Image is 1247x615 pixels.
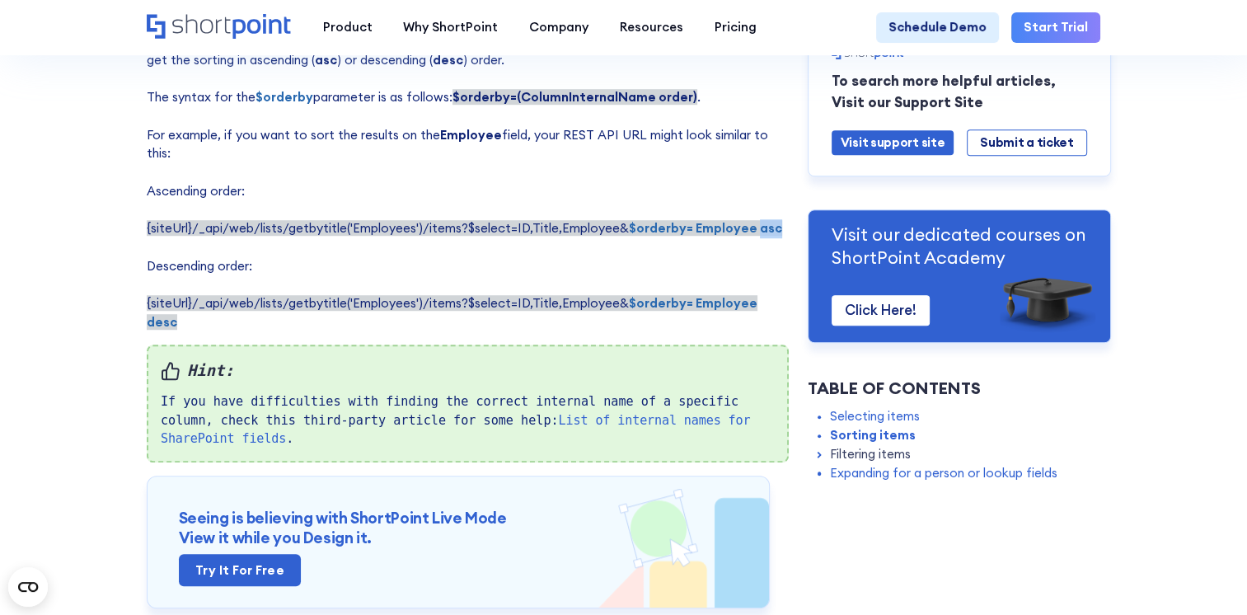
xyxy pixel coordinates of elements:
a: Schedule Demo [876,12,999,44]
div: Company [529,18,588,37]
strong: $orderby= Employee desc [147,295,757,330]
div: Pricing [715,18,757,37]
strong: Employee [440,127,502,143]
button: Open CMP widget [8,567,48,607]
a: Visit support site [832,130,954,155]
div: Resources [620,18,683,37]
strong: $orderby [255,89,313,105]
a: Click Here! [832,295,930,326]
div: If you have difficulties with finding the correct internal name of a specific column, check this ... [147,345,789,462]
strong: desc [433,52,463,68]
strong: $orderby= Employee asc [629,220,782,236]
span: {siteUrl}/_api/web/lists/getbytitle('Employees')/items?$select=ID,Title,Employee& [147,295,757,330]
a: Resources [604,12,699,44]
a: Filtering items [830,444,911,463]
iframe: Chat Widget [951,425,1247,615]
span: {siteUrl}/_api/web/lists/getbytitle('Employees')/items?$select=ID,Title,Employee& [147,220,782,236]
a: Pricing [699,12,772,44]
strong: asc [315,52,337,68]
div: Product [322,18,372,37]
a: Expanding for a person or lookup fields [830,463,1057,482]
a: Start Trial [1011,12,1100,44]
a: Company [513,12,604,44]
a: Home [147,14,292,40]
a: Selecting items [830,407,920,426]
a: Why ShortPoint [387,12,513,44]
a: Try it for free [179,554,302,586]
h3: Seeing is believing with ShortPoint Live Mode View it while you Design it. [179,508,738,548]
div: Table of Contents [808,376,1111,401]
a: Product [307,12,388,44]
div: Why ShortPoint [403,18,498,37]
p: Visit our dedicated courses on ShortPoint Academy [832,223,1087,269]
a: Sorting items [830,426,916,445]
p: If you are getting a list of items as a REST API response, you might want to sort them on a speci... [147,14,789,332]
strong: $orderby=(ColumnInternalName order) [452,89,697,105]
a: Submit a ticket [967,129,1086,156]
em: Hint: [161,359,775,382]
p: To search more helpful articles, Visit our Support Site [832,71,1087,113]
